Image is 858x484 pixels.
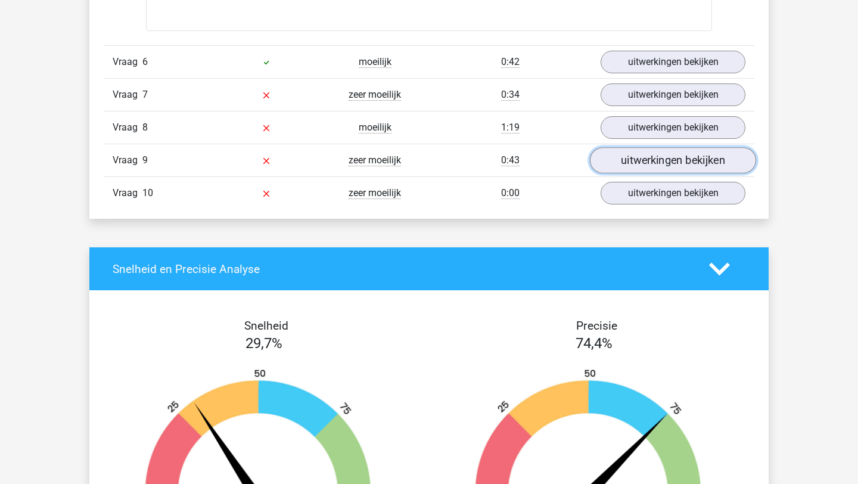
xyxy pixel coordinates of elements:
[245,335,282,352] span: 29,7%
[349,187,401,199] span: zeer moeilijk
[113,186,142,200] span: Vraag
[142,56,148,67] span: 6
[142,187,153,198] span: 10
[601,51,745,73] a: uitwerkingen bekijken
[576,335,613,352] span: 74,4%
[501,154,520,166] span: 0:43
[601,83,745,106] a: uitwerkingen bekijken
[501,56,520,68] span: 0:42
[501,89,520,101] span: 0:34
[142,89,148,100] span: 7
[113,319,420,333] h4: Snelheid
[142,154,148,166] span: 9
[113,262,691,276] h4: Snelheid en Precisie Analyse
[359,122,391,134] span: moeilijk
[113,88,142,102] span: Vraag
[590,147,756,173] a: uitwerkingen bekijken
[349,154,401,166] span: zeer moeilijk
[501,187,520,199] span: 0:00
[601,116,745,139] a: uitwerkingen bekijken
[113,55,142,69] span: Vraag
[359,56,391,68] span: moeilijk
[501,122,520,134] span: 1:19
[443,319,750,333] h4: Precisie
[113,153,142,167] span: Vraag
[113,120,142,135] span: Vraag
[142,122,148,133] span: 8
[601,182,745,204] a: uitwerkingen bekijken
[349,89,401,101] span: zeer moeilijk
